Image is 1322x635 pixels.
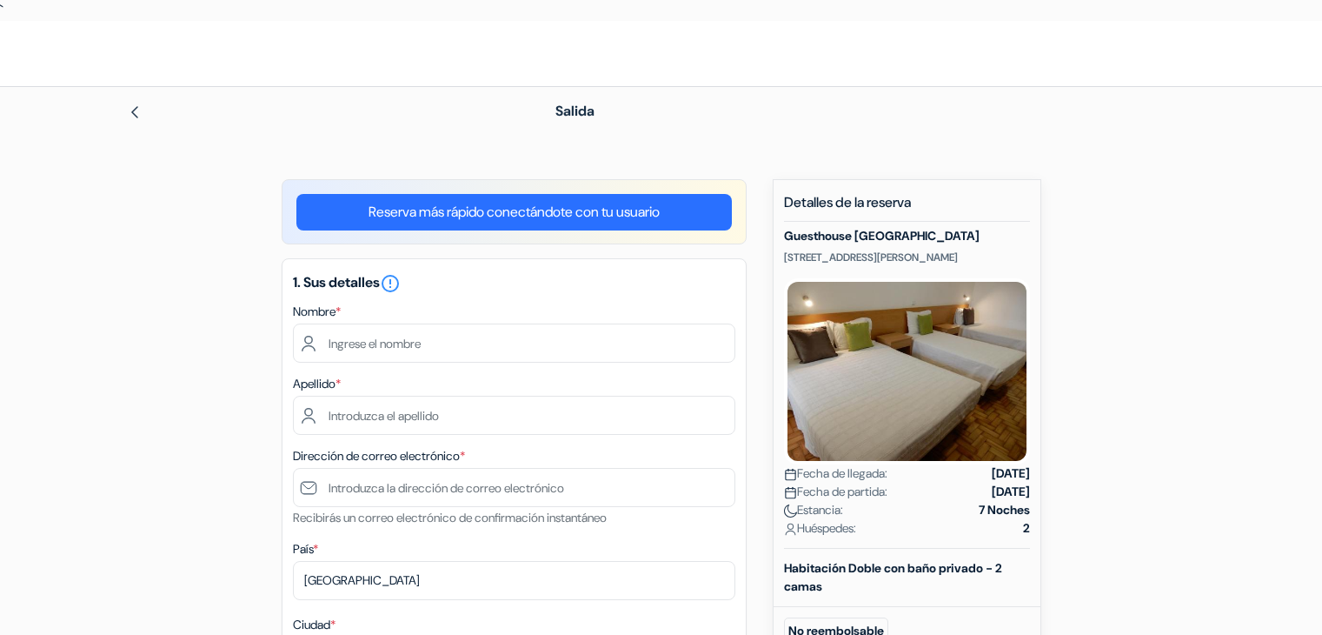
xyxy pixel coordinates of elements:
[296,194,732,231] a: Reserva más rápido conectándote con tu usuario
[293,468,735,507] input: Introduzca la dirección de correo electrónico
[784,501,843,519] span: Estancia:
[784,251,1030,264] p: [STREET_ADDRESS][PERSON_NAME]
[293,303,341,321] label: Nombre
[293,396,735,435] input: Introduzca el apellido
[992,465,1030,483] strong: [DATE]
[293,447,465,465] label: Dirección de correo electrónico
[784,523,797,536] img: user_icon.svg
[555,102,595,120] span: Salida
[784,468,797,481] img: calendar.svg
[979,501,1030,519] strong: 7 Noches
[784,483,887,501] span: Fecha de partida:
[380,273,401,294] i: error_outline
[293,273,735,294] h5: 1. Sus detalles
[784,486,797,499] img: calendar.svg
[128,105,142,119] img: left_arrow.svg
[21,38,238,69] img: AlberguesJuveniles.es
[784,505,797,518] img: moon.svg
[784,229,1030,244] h5: Guesthouse [GEOGRAPHIC_DATA]
[784,560,1002,594] b: Habitación Doble con baño privado - 2 camas
[784,194,1030,222] h5: Detalles de la reserva
[1023,519,1030,538] strong: 2
[293,324,735,363] input: Ingrese el nombre
[784,519,856,538] span: Huéspedes:
[992,483,1030,501] strong: [DATE]
[293,616,335,634] label: Ciudad
[293,375,341,393] label: Apellido
[293,510,607,525] small: Recibirás un correo electrónico de confirmación instantáneo
[784,465,887,483] span: Fecha de llegada:
[293,540,318,558] label: País
[380,273,401,291] a: error_outline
